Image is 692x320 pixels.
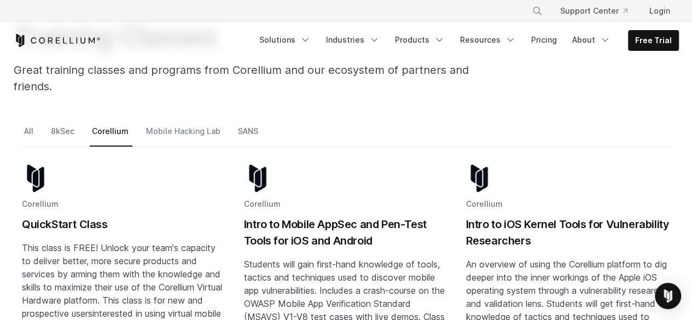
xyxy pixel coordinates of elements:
h2: Intro to iOS Kernel Tools for Vulnerability Researchers [466,216,670,249]
span: This class is FREE! Unlock your team's capacity to deliver better, more secure products and servi... [22,242,222,319]
a: Support Center [551,1,636,21]
div: Navigation Menu [519,1,679,21]
img: corellium-logo-icon-dark [22,165,49,192]
span: Corellium [466,199,502,208]
div: Navigation Menu [253,30,679,51]
img: corellium-logo-icon-dark [244,165,271,192]
span: Corellium [22,199,59,208]
a: Resources [453,30,522,50]
a: SANS [236,124,262,147]
a: Products [388,30,451,50]
div: Open Intercom Messenger [655,283,681,309]
a: All [22,124,37,147]
a: Mobile Hacking Lab [144,124,224,147]
a: About [566,30,617,50]
img: corellium-logo-icon-dark [466,165,493,192]
h2: QuickStart Class [22,216,226,232]
button: Search [527,1,547,21]
a: Solutions [253,30,317,50]
a: Industries [319,30,386,50]
a: Corellium Home [14,34,101,47]
a: Pricing [525,30,563,50]
a: Free Trial [629,31,678,50]
p: Great training classes and programs from Corellium and our ecosystem of partners and friends. [14,62,506,95]
a: Login [641,1,679,21]
a: Corellium [90,124,132,147]
span: Corellium [244,199,281,208]
a: 8kSec [49,124,78,147]
h2: Intro to Mobile AppSec and Pen-Test Tools for iOS and Android [244,216,449,249]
